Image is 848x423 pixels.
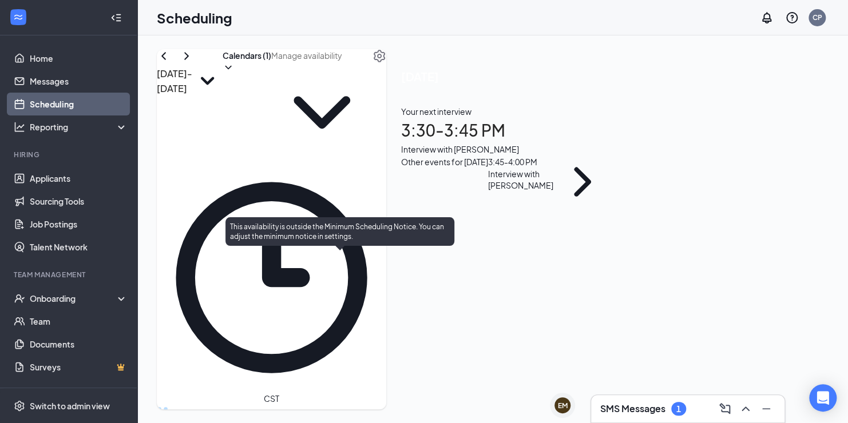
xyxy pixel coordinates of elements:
div: CP [813,13,822,22]
button: ChevronUp [736,400,755,418]
a: Job Postings [30,213,128,236]
a: Applicants [30,167,128,190]
div: Switch to admin view [30,400,110,412]
a: Sourcing Tools [30,190,128,213]
div: Your next interview [401,105,609,118]
div: Interview with [PERSON_NAME] [488,168,553,191]
svg: Minimize [759,402,773,416]
svg: Notifications [760,11,774,25]
svg: ChevronRight [180,49,193,63]
span: CST [264,392,279,405]
div: Interview with [PERSON_NAME] [401,143,609,155]
input: Manage availability [271,49,373,62]
h3: SMS Messages [600,402,665,415]
div: Onboarding [30,293,118,304]
button: ComposeMessage [716,400,734,418]
svg: UserCheck [14,293,25,304]
div: This availability is outside the Minimum Scheduling Notice. You can adjust the minimum notice in ... [225,217,454,246]
svg: ChevronLeft [157,49,171,63]
a: SurveysCrown [30,356,128,378]
svg: ComposeMessage [718,402,732,416]
svg: Clock [157,163,386,392]
svg: QuestionInfo [785,11,799,25]
a: Talent Network [30,236,128,258]
a: Scheduling [30,93,128,115]
a: Home [30,47,128,70]
a: Team [30,310,128,333]
div: Open Intercom Messenger [809,384,837,412]
svg: ChevronRight [556,155,609,208]
svg: Settings [14,400,25,412]
div: Hiring [14,150,125,159]
svg: WorkstreamLogo [13,11,24,23]
svg: SmallChevronDown [192,66,223,96]
svg: Analysis [14,121,25,133]
h1: Scheduling [157,8,232,27]
div: Other events for [DATE] [401,155,488,208]
button: Minimize [757,400,775,418]
svg: ChevronDown [271,62,373,163]
a: Documents [30,333,128,356]
a: Messages [30,70,128,93]
span: [DATE] [401,67,609,85]
a: Settings [373,49,386,163]
div: Reporting [30,121,128,133]
div: 1 [676,404,681,414]
div: EM [558,401,568,410]
svg: Settings [373,49,386,63]
button: Calendars (1)ChevronDown [223,49,271,73]
svg: ChevronDown [223,62,234,73]
svg: ChevronUp [739,402,752,416]
h1: 3:30 - 3:45 PM [401,118,609,143]
h3: [DATE] - [DATE] [157,66,192,95]
div: Team Management [14,270,125,280]
svg: Collapse [110,12,122,23]
div: 3:45 - 4:00 PM [488,155,553,168]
